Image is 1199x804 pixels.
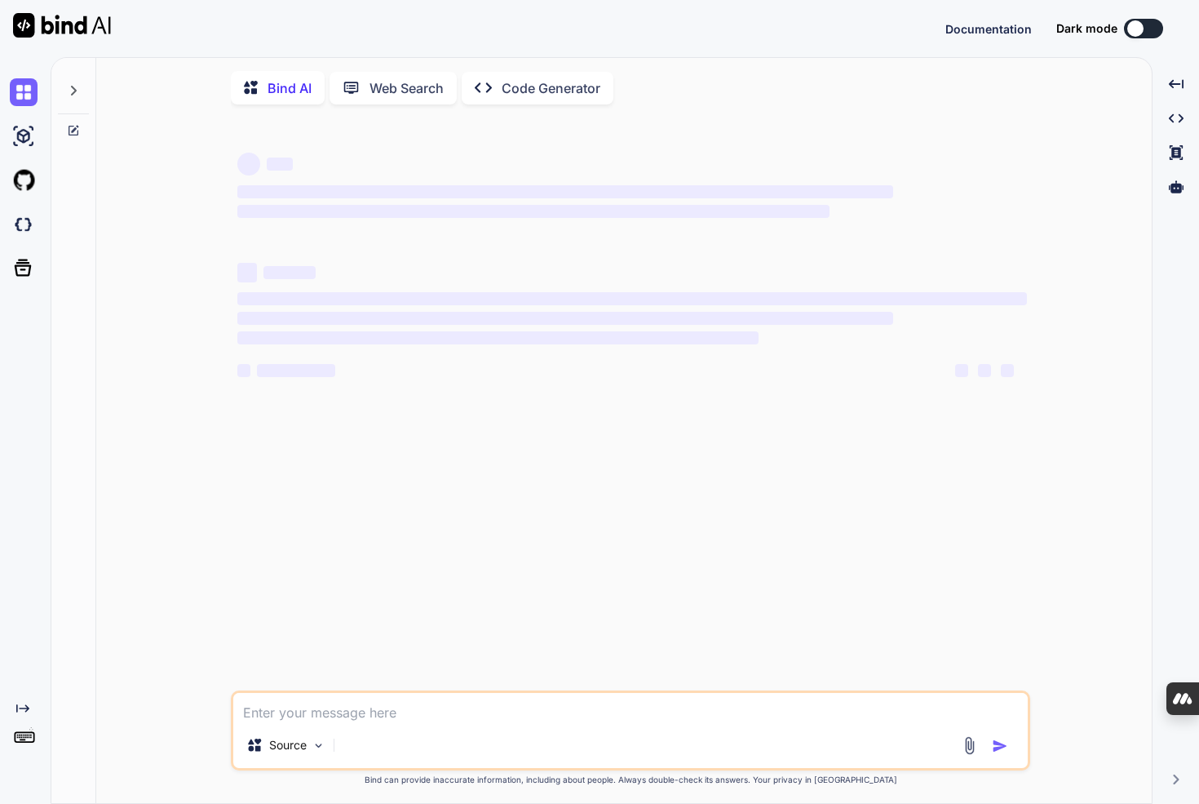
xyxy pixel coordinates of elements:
p: Web Search [369,78,444,98]
img: Pick Models [312,739,325,753]
img: Bind AI [13,13,111,38]
span: ‌ [955,364,968,377]
img: attachment [960,736,979,755]
button: Documentation [945,20,1032,38]
span: ‌ [237,185,892,198]
span: ‌ [237,263,257,282]
span: ‌ [267,158,293,171]
p: Source [269,737,307,753]
span: ‌ [237,153,260,175]
img: githubLight [10,167,38,194]
span: ‌ [237,331,759,344]
span: ‌ [237,312,892,325]
p: Code Generator [502,78,600,98]
p: Bind AI [268,78,312,98]
img: darkCloudIdeIcon [10,211,38,238]
span: ‌ [978,364,991,377]
span: ‌ [1001,364,1014,377]
span: Documentation [945,22,1032,36]
img: ai-studio [10,122,38,150]
p: Bind can provide inaccurate information, including about people. Always double-check its answers.... [231,774,1030,786]
span: ‌ [237,205,830,218]
img: icon [992,738,1008,754]
span: ‌ [257,364,335,377]
span: ‌ [237,292,1027,305]
span: ‌ [263,266,316,279]
span: Dark mode [1056,20,1117,37]
span: ‌ [237,364,250,377]
img: chat [10,78,38,106]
